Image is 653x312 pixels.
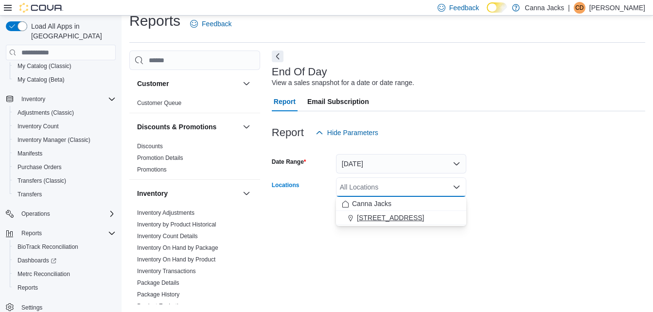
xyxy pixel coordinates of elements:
[10,73,120,87] button: My Catalog (Beta)
[18,243,78,251] span: BioTrack Reconciliation
[10,120,120,133] button: Inventory Count
[137,232,198,240] span: Inventory Count Details
[137,154,183,162] span: Promotion Details
[272,78,414,88] div: View a sales snapshot for a date or date range.
[18,270,70,278] span: Metrc Reconciliation
[14,134,116,146] span: Inventory Manager (Classic)
[336,154,466,173] button: [DATE]
[21,304,42,312] span: Settings
[10,188,120,201] button: Transfers
[14,175,116,187] span: Transfers (Classic)
[241,121,252,133] button: Discounts & Promotions
[272,66,327,78] h3: End Of Day
[137,268,196,275] a: Inventory Transactions
[568,2,570,14] p: |
[18,227,46,239] button: Reports
[14,189,46,200] a: Transfers
[10,254,120,267] a: Dashboards
[589,2,645,14] p: [PERSON_NAME]
[18,62,71,70] span: My Catalog (Classic)
[18,150,42,157] span: Manifests
[357,213,424,223] span: [STREET_ADDRESS]
[272,181,300,189] label: Locations
[574,2,585,14] div: Christal Duffield
[27,21,116,41] span: Load All Apps in [GEOGRAPHIC_DATA]
[137,303,188,310] a: Product Expirations
[18,163,62,171] span: Purchase Orders
[21,95,45,103] span: Inventory
[18,93,49,105] button: Inventory
[186,14,235,34] a: Feedback
[137,100,181,106] a: Customer Queue
[137,143,163,150] a: Discounts
[10,240,120,254] button: BioTrack Reconciliation
[18,227,116,239] span: Reports
[18,76,65,84] span: My Catalog (Beta)
[21,229,42,237] span: Reports
[14,282,116,294] span: Reports
[10,281,120,295] button: Reports
[453,183,460,191] button: Close list of options
[137,189,168,198] h3: Inventory
[274,92,296,111] span: Report
[21,210,50,218] span: Operations
[137,189,239,198] button: Inventory
[129,140,260,179] div: Discounts & Promotions
[10,59,120,73] button: My Catalog (Classic)
[14,255,116,266] span: Dashboards
[137,122,239,132] button: Discounts & Promotions
[10,267,120,281] button: Metrc Reconciliation
[137,122,216,132] h3: Discounts & Promotions
[14,121,63,132] a: Inventory Count
[487,2,507,13] input: Dark Mode
[336,211,466,225] button: [STREET_ADDRESS]
[14,148,116,159] span: Manifests
[14,60,75,72] a: My Catalog (Classic)
[14,107,116,119] span: Adjustments (Classic)
[137,79,169,88] h3: Customer
[137,142,163,150] span: Discounts
[137,279,179,287] span: Package Details
[137,256,215,263] span: Inventory On Hand by Product
[137,291,179,298] span: Package History
[14,268,74,280] a: Metrc Reconciliation
[129,11,180,31] h1: Reports
[241,188,252,199] button: Inventory
[18,122,59,130] span: Inventory Count
[14,282,42,294] a: Reports
[137,221,216,228] a: Inventory by Product Historical
[18,284,38,292] span: Reports
[14,60,116,72] span: My Catalog (Classic)
[10,147,120,160] button: Manifests
[14,161,116,173] span: Purchase Orders
[525,2,564,14] p: Canna Jacks
[10,174,120,188] button: Transfers (Classic)
[2,92,120,106] button: Inventory
[2,207,120,221] button: Operations
[137,291,179,298] a: Package History
[10,106,120,120] button: Adjustments (Classic)
[137,79,239,88] button: Customer
[14,107,78,119] a: Adjustments (Classic)
[14,161,66,173] a: Purchase Orders
[10,133,120,147] button: Inventory Manager (Classic)
[18,208,54,220] button: Operations
[14,74,69,86] a: My Catalog (Beta)
[137,244,218,252] span: Inventory On Hand by Package
[336,197,466,211] button: Canna Jacks
[18,177,66,185] span: Transfers (Classic)
[202,19,231,29] span: Feedback
[137,244,218,251] a: Inventory On Hand by Package
[129,97,260,113] div: Customer
[14,74,116,86] span: My Catalog (Beta)
[137,302,188,310] span: Product Expirations
[14,134,94,146] a: Inventory Manager (Classic)
[307,92,369,111] span: Email Subscription
[137,209,194,216] a: Inventory Adjustments
[14,241,116,253] span: BioTrack Reconciliation
[18,208,116,220] span: Operations
[14,175,70,187] a: Transfers (Classic)
[137,267,196,275] span: Inventory Transactions
[272,51,283,62] button: Next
